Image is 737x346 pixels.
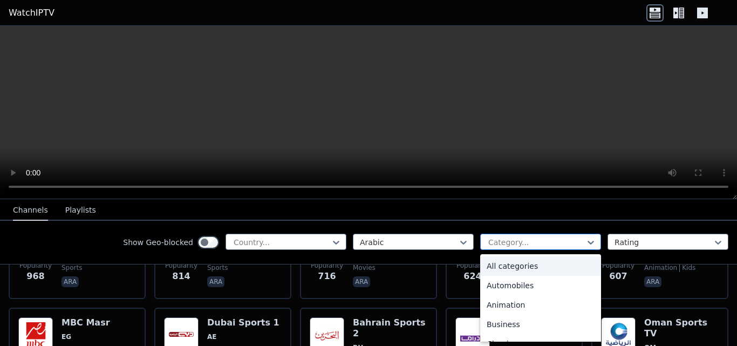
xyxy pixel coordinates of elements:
[644,317,719,339] h6: Oman Sports TV
[480,256,601,276] div: All categories
[353,276,370,287] p: ara
[480,315,601,334] div: Business
[26,270,44,283] span: 968
[62,263,82,272] span: sports
[13,200,48,221] button: Channels
[353,263,376,272] span: movies
[207,317,279,328] h6: Dubai Sports 1
[165,261,197,270] span: Popularity
[65,200,96,221] button: Playlists
[353,317,427,339] h6: Bahrain Sports 2
[456,261,489,270] span: Popularity
[19,261,52,270] span: Popularity
[172,270,190,283] span: 814
[9,6,54,19] a: WatchIPTV
[609,270,627,283] span: 607
[207,333,216,341] span: AE
[318,270,336,283] span: 716
[463,270,481,283] span: 624
[207,263,228,272] span: sports
[123,237,193,248] label: Show Geo-blocked
[480,276,601,295] div: Automobiles
[62,276,79,287] p: ara
[62,317,110,328] h6: MBC Masr
[207,276,224,287] p: ara
[679,263,695,272] span: kids
[62,333,71,341] span: EG
[644,263,677,272] span: animation
[644,276,661,287] p: ara
[311,261,343,270] span: Popularity
[602,261,634,270] span: Popularity
[480,295,601,315] div: Animation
